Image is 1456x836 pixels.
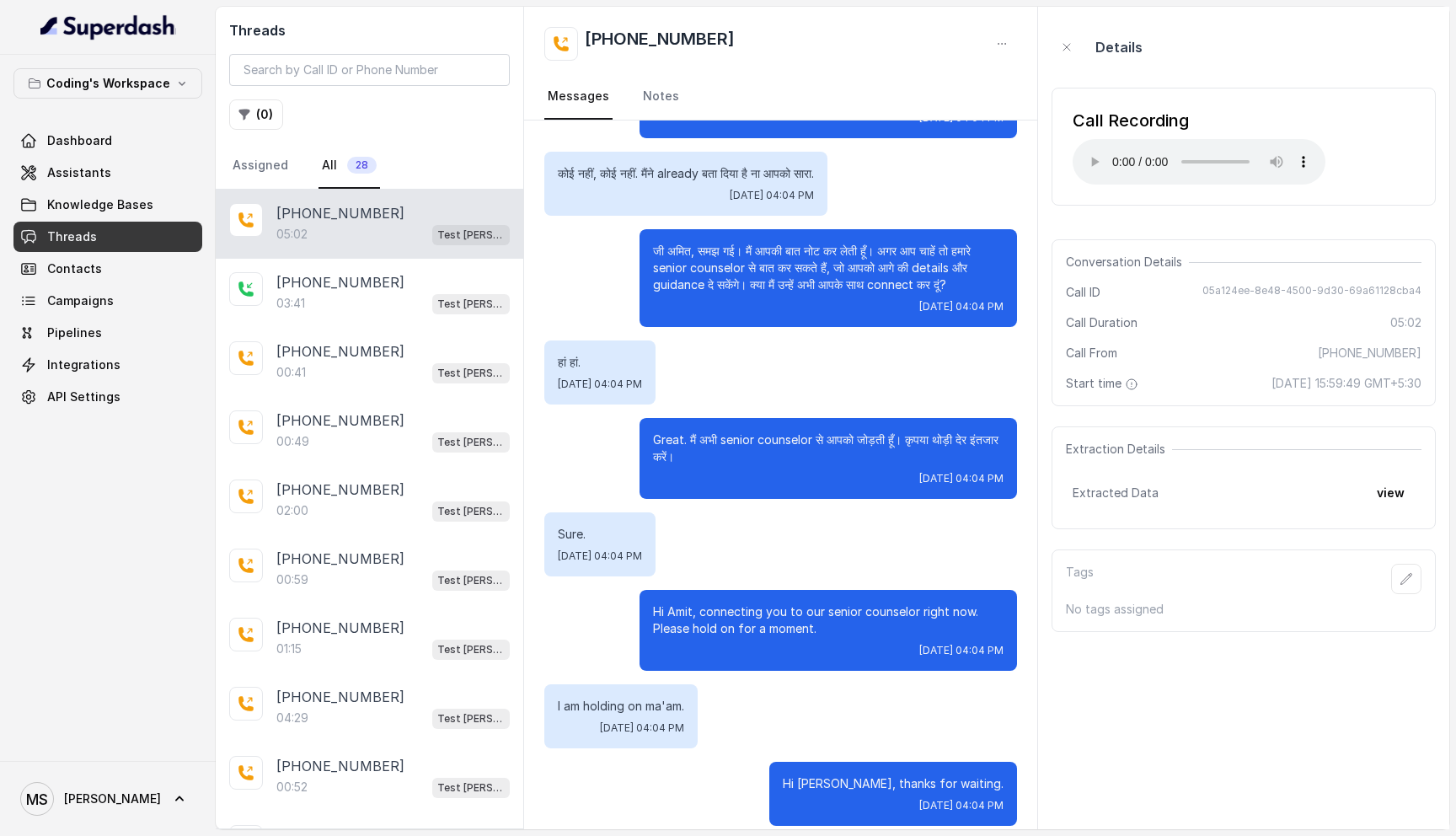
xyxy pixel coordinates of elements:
a: Contacts [13,254,202,284]
p: [PHONE_NUMBER] [276,549,404,569]
span: [DATE] 04:04 PM [919,644,1004,657]
span: Call ID [1066,284,1100,301]
span: [DATE] 04:04 PM [558,378,642,391]
audio: Your browser does not support the audio element. [1073,139,1325,185]
a: Pipelines [13,318,202,348]
a: [PERSON_NAME] [13,775,202,823]
span: 05a124ee-8e48-4500-9d30-69a61128cba4 [1202,284,1421,301]
a: Dashboard [13,126,202,156]
p: 03:41 [276,295,305,312]
p: Details [1095,37,1143,57]
text: MS [26,790,48,808]
a: Threads [13,222,202,252]
a: Assistants [13,158,202,188]
p: 00:52 [276,779,308,796]
span: [DATE] 04:04 PM [600,721,684,735]
button: Coding's Workspace [13,68,202,99]
a: Assigned [229,143,292,189]
p: Hi [PERSON_NAME], thanks for waiting. [783,775,1004,792]
p: [PHONE_NUMBER] [276,756,404,776]
span: 05:02 [1390,314,1421,331]
h2: [PHONE_NUMBER] [585,27,735,61]
p: Test [PERSON_NAME] [437,710,505,727]
p: [PHONE_NUMBER] [276,687,404,707]
p: [PHONE_NUMBER] [276,410,404,431]
span: [DATE] 04:04 PM [919,472,1004,485]
span: Dashboard [47,132,112,149]
span: Extracted Data [1073,485,1159,501]
span: Start time [1066,375,1142,392]
div: Call Recording [1073,109,1325,132]
p: Test [PERSON_NAME] [437,227,505,244]
p: 01:15 [276,640,302,657]
span: Pipelines [47,324,102,341]
span: Call Duration [1066,314,1137,331]
p: Great. मैं अभी senior counselor से आपको जोड़ती हूँ। कृपया थोड़ी देर इंतजार करें। [653,431,1004,465]
a: Campaigns [13,286,202,316]
p: [PHONE_NUMBER] [276,341,404,362]
img: light.svg [40,13,176,40]
span: Integrations [47,356,120,373]
p: [PHONE_NUMBER] [276,618,404,638]
nav: Tabs [229,143,510,189]
p: 05:02 [276,226,308,243]
a: All28 [318,143,380,189]
p: Test [PERSON_NAME] [437,503,505,520]
span: [PHONE_NUMBER] [1318,345,1421,362]
p: [PHONE_NUMBER] [276,272,404,292]
p: 04:29 [276,710,308,726]
span: Call From [1066,345,1117,362]
span: [DATE] 04:04 PM [919,799,1004,812]
span: Threads [47,228,97,245]
span: Extraction Details [1066,441,1172,458]
p: No tags assigned [1066,601,1421,618]
span: [DATE] 15:59:49 GMT+5:30 [1271,375,1421,392]
p: I am holding on ma'am. [558,698,684,715]
p: Test [PERSON_NAME] [437,434,505,451]
p: 02:00 [276,502,308,519]
a: Knowledge Bases [13,190,202,220]
span: [PERSON_NAME] [64,790,161,807]
p: Sure. [558,526,642,543]
p: Test [PERSON_NAME] [437,641,505,658]
button: view [1367,478,1415,508]
button: (0) [229,99,283,130]
a: Messages [544,74,613,120]
p: हां हां. [558,354,642,371]
span: [DATE] 04:04 PM [919,300,1004,313]
p: 00:41 [276,364,306,381]
p: Test [PERSON_NAME] [437,296,505,313]
p: 00:49 [276,433,309,450]
h2: Threads [229,20,510,40]
a: API Settings [13,382,202,412]
span: 28 [347,157,377,174]
span: Contacts [47,260,102,277]
p: [PHONE_NUMBER] [276,480,404,500]
p: Test [PERSON_NAME] [437,780,505,796]
p: Hi Amit, connecting you to our senior counselor right now. Please hold on for a moment. [653,603,1004,637]
span: [DATE] 04:04 PM [558,549,642,563]
p: Coding's Workspace [46,73,170,94]
span: Campaigns [47,292,114,309]
p: Test [PERSON_NAME] [437,365,505,382]
p: Test [PERSON_NAME] [437,572,505,589]
p: 00:59 [276,571,308,588]
span: [DATE] 04:04 PM [730,189,814,202]
p: Tags [1066,564,1094,594]
span: Assistants [47,164,111,181]
p: [PHONE_NUMBER] [276,203,404,223]
span: Knowledge Bases [47,196,153,213]
span: Conversation Details [1066,254,1189,271]
a: Integrations [13,350,202,380]
a: Notes [640,74,682,120]
span: API Settings [47,389,120,405]
nav: Tabs [544,74,1017,120]
p: कोई नहीं, कोई नहीं. मैंने already बता दिया है ना आपको सारा. [558,165,814,182]
p: जी अमित, समझ गई। मैं आपकी बात नोट कर लेती हूँ। अगर आप चाहें तो हमारे senior counselor से बात कर स... [653,243,1004,293]
input: Search by Call ID or Phone Number [229,54,510,86]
